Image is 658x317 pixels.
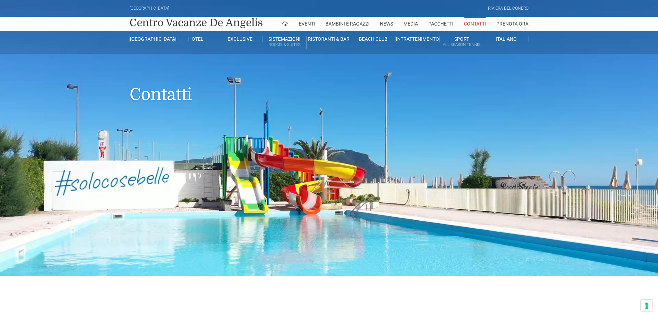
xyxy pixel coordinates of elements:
a: Intrattenimento [395,36,440,42]
a: News [380,17,393,31]
div: [GEOGRAPHIC_DATA] [130,5,169,12]
a: SistemazioniRooms & Suites [263,36,307,49]
a: Ristoranti & Bar [307,36,351,42]
a: [GEOGRAPHIC_DATA] [130,36,174,42]
a: Pacchetti [428,17,454,31]
a: Hotel [174,36,218,42]
a: Beach Club [351,36,395,42]
div: Riviera Del Conero [488,5,528,12]
span: Italiano [496,36,517,42]
a: Italiano [484,36,528,42]
a: Bambini e Ragazzi [325,17,370,31]
a: Contatti [464,17,486,31]
a: Exclusive [218,36,263,42]
small: All Season Tennis [440,41,484,48]
a: Eventi [299,17,315,31]
a: Prenota Ora [496,17,528,31]
a: Media [403,17,418,31]
a: SportAll Season Tennis [440,36,484,49]
h1: Contatti [130,54,528,115]
a: Centro Vacanze De Angelis [130,16,263,30]
button: Le tue preferenze relative al consenso per le tecnologie di tracciamento [641,300,652,311]
small: Rooms & Suites [263,41,306,48]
